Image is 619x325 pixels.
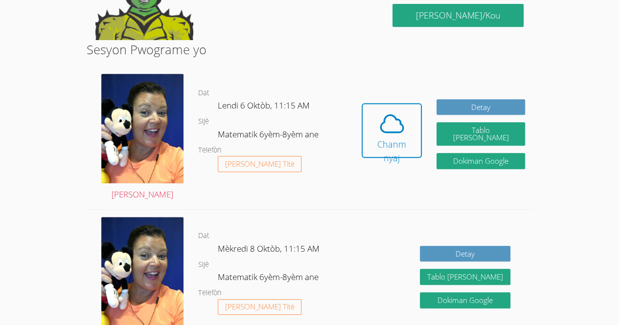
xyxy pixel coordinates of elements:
button: [PERSON_NAME] Titè [218,156,302,172]
button: [PERSON_NAME] Titè [218,299,302,315]
button: Chanm nyaj [362,103,422,158]
font: Dat [198,88,209,97]
font: Mèkredi 8 Oktòb, 11:15 AM [218,243,320,254]
font: Detay [471,102,490,112]
font: Tablo [PERSON_NAME] [453,125,509,142]
font: Dokiman Google [453,156,508,166]
img: avatar.png [101,74,183,183]
font: Telefòn [198,145,222,154]
button: Tablo [PERSON_NAME] [436,122,525,146]
font: Dat [198,231,209,240]
font: Tablo [PERSON_NAME] [427,272,503,282]
button: Tablo [PERSON_NAME] [420,269,510,285]
a: Detay [420,246,510,262]
font: [PERSON_NAME] Titè [225,159,295,169]
font: Detay [456,249,475,259]
a: Detay [436,99,525,115]
font: [PERSON_NAME]/Kou [416,9,501,21]
font: Matematik 6yèm-8yèm ane [218,271,319,282]
font: [PERSON_NAME] [112,189,173,200]
a: [PERSON_NAME]/Kou [392,4,523,27]
font: Lendi 6 Oktòb, 11:15 AM [218,100,310,111]
font: Matematik 6yèm-8yèm ane [218,129,319,140]
a: [PERSON_NAME] [101,74,183,201]
font: Chanm nyaj [377,138,406,164]
font: Telefòn [198,288,222,297]
font: Sijè [198,260,209,269]
font: Dokiman Google [437,295,493,305]
font: Sijè [198,116,209,126]
font: [PERSON_NAME] Titè [225,302,295,311]
font: Sesyon Pwograme yo [87,41,206,58]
